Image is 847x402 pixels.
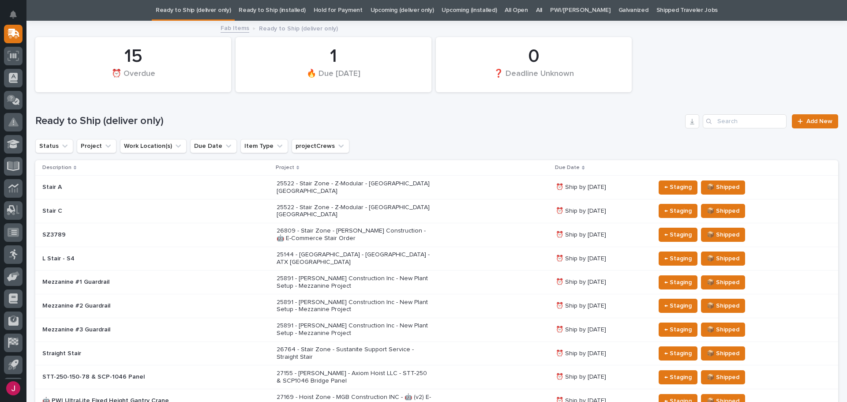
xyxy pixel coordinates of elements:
[659,299,697,313] button: ← Staging
[556,278,648,286] p: ⏰ Ship by [DATE]
[659,180,697,195] button: ← Staging
[555,163,580,173] p: Due Date
[556,184,648,191] p: ⏰ Ship by [DATE]
[707,324,739,335] span: 📦 Shipped
[120,139,187,153] button: Work Location(s)
[664,229,692,240] span: ← Staging
[42,207,197,215] p: Stair C
[707,277,739,288] span: 📦 Shipped
[35,199,838,223] tr: Stair C25522 - Stair Zone - Z-Modular - [GEOGRAPHIC_DATA] [GEOGRAPHIC_DATA]⏰ Ship by [DATE]← Stag...
[556,373,648,381] p: ⏰ Ship by [DATE]
[659,204,697,218] button: ← Staging
[251,68,416,87] div: 🔥 Due [DATE]
[664,253,692,264] span: ← Staging
[42,350,197,357] p: Straight Stair
[707,372,739,383] span: 📦 Shipped
[50,68,216,87] div: ⏰ Overdue
[707,348,739,359] span: 📦 Shipped
[77,139,116,153] button: Project
[664,348,692,359] span: ← Staging
[659,275,697,289] button: ← Staging
[276,163,294,173] p: Project
[701,275,745,289] button: 📦 Shipped
[707,206,739,216] span: 📦 Shipped
[707,301,739,311] span: 📦 Shipped
[251,45,416,68] div: 1
[707,253,739,264] span: 📦 Shipped
[277,227,431,242] p: 26809 - Stair Zone - [PERSON_NAME] Construction - 🤖 E-Commerce Stair Order
[277,275,431,290] p: 25891 - [PERSON_NAME] Construction Inc - New Plant Setup - Mezzanine Project
[277,322,431,337] p: 25891 - [PERSON_NAME] Construction Inc - New Plant Setup - Mezzanine Project
[35,271,838,294] tr: Mezzanine #1 Guardrail25891 - [PERSON_NAME] Construction Inc - New Plant Setup - Mezzanine Projec...
[664,324,692,335] span: ← Staging
[664,182,692,192] span: ← Staging
[701,370,745,384] button: 📦 Shipped
[556,255,648,263] p: ⏰ Ship by [DATE]
[42,278,197,286] p: Mezzanine #1 Guardrail
[35,223,838,247] tr: SZ378926809 - Stair Zone - [PERSON_NAME] Construction - 🤖 E-Commerce Stair Order⏰ Ship by [DATE]←...
[664,372,692,383] span: ← Staging
[42,326,197,334] p: Mezzanine #3 Guardrail
[4,5,22,24] button: Notifications
[277,299,431,314] p: 25891 - [PERSON_NAME] Construction Inc - New Plant Setup - Mezzanine Project
[659,370,697,384] button: ← Staging
[806,118,832,124] span: Add New
[277,370,431,385] p: 27155 - [PERSON_NAME] - Axiom Hoist LLC - STT-250 & SCP1046 Bridge Panel
[556,207,648,215] p: ⏰ Ship by [DATE]
[277,251,431,266] p: 25144 - [GEOGRAPHIC_DATA] - [GEOGRAPHIC_DATA] - ATX [GEOGRAPHIC_DATA]
[701,323,745,337] button: 📦 Shipped
[240,139,288,153] button: Item Type
[701,252,745,266] button: 📦 Shipped
[35,247,838,271] tr: L Stair - S425144 - [GEOGRAPHIC_DATA] - [GEOGRAPHIC_DATA] - ATX [GEOGRAPHIC_DATA]⏰ Ship by [DATE]...
[35,294,838,318] tr: Mezzanine #2 Guardrail25891 - [PERSON_NAME] Construction Inc - New Plant Setup - Mezzanine Projec...
[50,45,216,68] div: 15
[792,114,838,128] a: Add New
[664,277,692,288] span: ← Staging
[277,180,431,195] p: 25522 - Stair Zone - Z-Modular - [GEOGRAPHIC_DATA] [GEOGRAPHIC_DATA]
[42,255,197,263] p: L Stair - S4
[707,182,739,192] span: 📦 Shipped
[701,299,745,313] button: 📦 Shipped
[35,318,838,342] tr: Mezzanine #3 Guardrail25891 - [PERSON_NAME] Construction Inc - New Plant Setup - Mezzanine Projec...
[35,115,682,128] h1: Ready to Ship (deliver only)
[664,206,692,216] span: ← Staging
[11,11,22,25] div: Notifications
[701,204,745,218] button: 📦 Shipped
[42,302,197,310] p: Mezzanine #2 Guardrail
[277,346,431,361] p: 26764 - Stair Zone - Sustanite Support Service - Straight Stair
[4,379,22,398] button: users-avatar
[35,139,73,153] button: Status
[292,139,349,153] button: projectCrews
[42,163,71,173] p: Description
[451,68,617,87] div: ❓ Deadline Unknown
[701,180,745,195] button: 📦 Shipped
[659,228,697,242] button: ← Staging
[701,346,745,361] button: 📦 Shipped
[42,373,197,381] p: STT-250-150-78 & SCP-1046 Panel
[556,350,648,357] p: ⏰ Ship by [DATE]
[277,204,431,219] p: 25522 - Stair Zone - Z-Modular - [GEOGRAPHIC_DATA] [GEOGRAPHIC_DATA]
[703,114,787,128] input: Search
[42,184,197,191] p: Stair A
[35,342,838,365] tr: Straight Stair26764 - Stair Zone - Sustanite Support Service - Straight Stair⏰ Ship by [DATE]← St...
[35,176,838,199] tr: Stair A25522 - Stair Zone - Z-Modular - [GEOGRAPHIC_DATA] [GEOGRAPHIC_DATA]⏰ Ship by [DATE]← Stag...
[556,231,648,239] p: ⏰ Ship by [DATE]
[707,229,739,240] span: 📦 Shipped
[659,346,697,361] button: ← Staging
[556,326,648,334] p: ⏰ Ship by [DATE]
[659,252,697,266] button: ← Staging
[701,228,745,242] button: 📦 Shipped
[35,365,838,389] tr: STT-250-150-78 & SCP-1046 Panel27155 - [PERSON_NAME] - Axiom Hoist LLC - STT-250 & SCP1046 Bridge...
[664,301,692,311] span: ← Staging
[451,45,617,68] div: 0
[259,23,338,33] p: Ready to Ship (deliver only)
[42,231,197,239] p: SZ3789
[221,23,249,33] a: Fab Items
[190,139,237,153] button: Due Date
[556,302,648,310] p: ⏰ Ship by [DATE]
[659,323,697,337] button: ← Staging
